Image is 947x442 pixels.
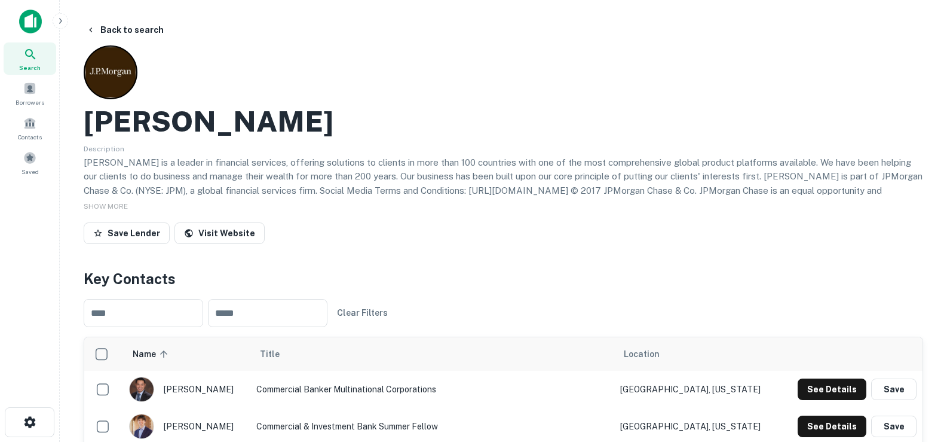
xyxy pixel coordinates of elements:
[133,347,171,361] span: Name
[123,337,250,371] th: Name
[84,202,128,211] span: SHOW MORE
[19,63,41,72] span: Search
[798,379,866,400] button: See Details
[250,371,615,408] td: Commercial Banker Multinational Corporations
[129,377,244,402] div: [PERSON_NAME]
[84,222,170,244] button: Save Lender
[4,77,56,109] a: Borrowers
[22,167,39,176] span: Saved
[16,97,44,107] span: Borrowers
[4,42,56,75] a: Search
[81,19,168,41] button: Back to search
[84,156,923,212] p: [PERSON_NAME] is a leader in financial services, offering solutions to clients in more than 100 c...
[4,147,56,179] a: Saved
[614,371,780,408] td: [GEOGRAPHIC_DATA], [US_STATE]
[250,337,615,371] th: Title
[871,416,917,437] button: Save
[130,377,154,401] img: 1600880365218
[19,10,42,33] img: capitalize-icon.png
[624,347,660,361] span: Location
[84,268,923,289] h4: Key Contacts
[130,414,154,438] img: 1744221870650
[174,222,265,244] a: Visit Website
[4,112,56,144] a: Contacts
[614,337,780,371] th: Location
[887,346,947,404] iframe: Chat Widget
[18,132,42,142] span: Contacts
[84,145,124,153] span: Description
[84,104,333,139] h2: [PERSON_NAME]
[332,302,393,324] button: Clear Filters
[260,347,295,361] span: Title
[129,414,244,439] div: [PERSON_NAME]
[798,416,866,437] button: See Details
[871,379,917,400] button: Save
